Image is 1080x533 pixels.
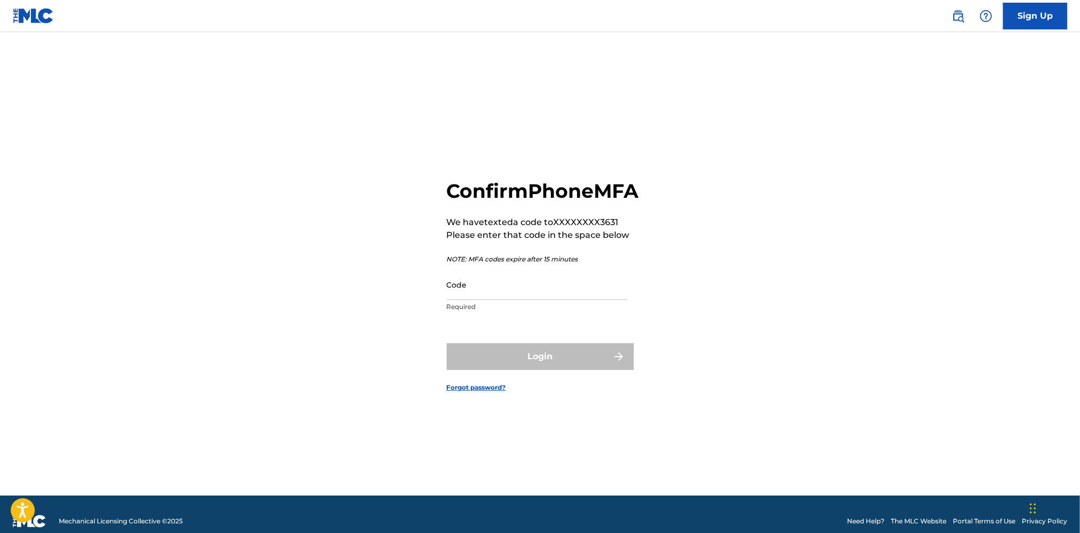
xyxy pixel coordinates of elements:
a: Need Help? [847,516,884,526]
a: Portal Terms of Use [953,516,1015,526]
img: search [952,10,965,22]
img: logo [13,515,46,528]
p: We have texted a code to XXXXXXXX3631 [447,216,639,229]
img: MLC Logo [13,8,54,24]
p: Please enter that code in the space below [447,229,639,242]
a: Public Search [947,5,969,27]
a: Privacy Policy [1022,516,1067,526]
p: NOTE: MFA codes expire after 15 minutes [447,254,639,264]
a: Forgot password? [447,383,506,392]
img: help [980,10,992,22]
div: Help [975,5,997,27]
a: Sign Up [1003,3,1067,29]
div: Drag [1030,492,1036,524]
p: Required [447,302,627,312]
h2: Confirm Phone MFA [447,179,639,203]
iframe: Chat Widget [1027,482,1080,533]
a: The MLC Website [891,516,946,526]
span: Mechanical Licensing Collective © 2025 [59,516,183,526]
